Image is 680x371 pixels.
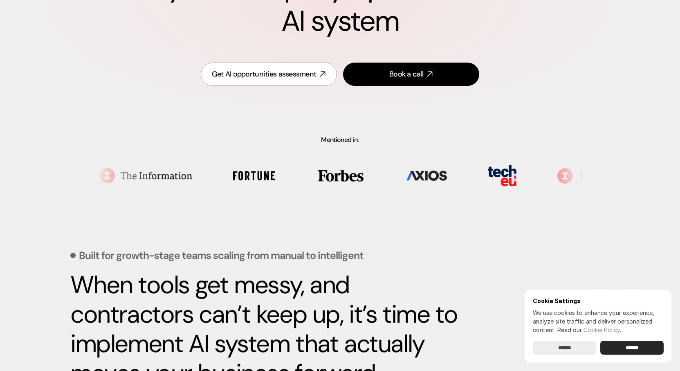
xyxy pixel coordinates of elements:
[533,308,664,334] p: We use cookies to enhance your experience, analyze site traffic and deliver personalized content.
[389,69,423,79] div: Book a call
[79,250,364,261] p: Built for growth-stage teams scaling from manual to intelligent
[533,297,664,304] h6: Cookie Settings
[212,69,316,79] div: Get AI opportunities assessment
[583,326,620,333] a: Cookie Policy
[201,63,337,86] a: Get AI opportunities assessment
[343,63,479,86] a: Book a call
[20,137,660,143] p: Mentioned in:
[557,326,621,333] span: Read our .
